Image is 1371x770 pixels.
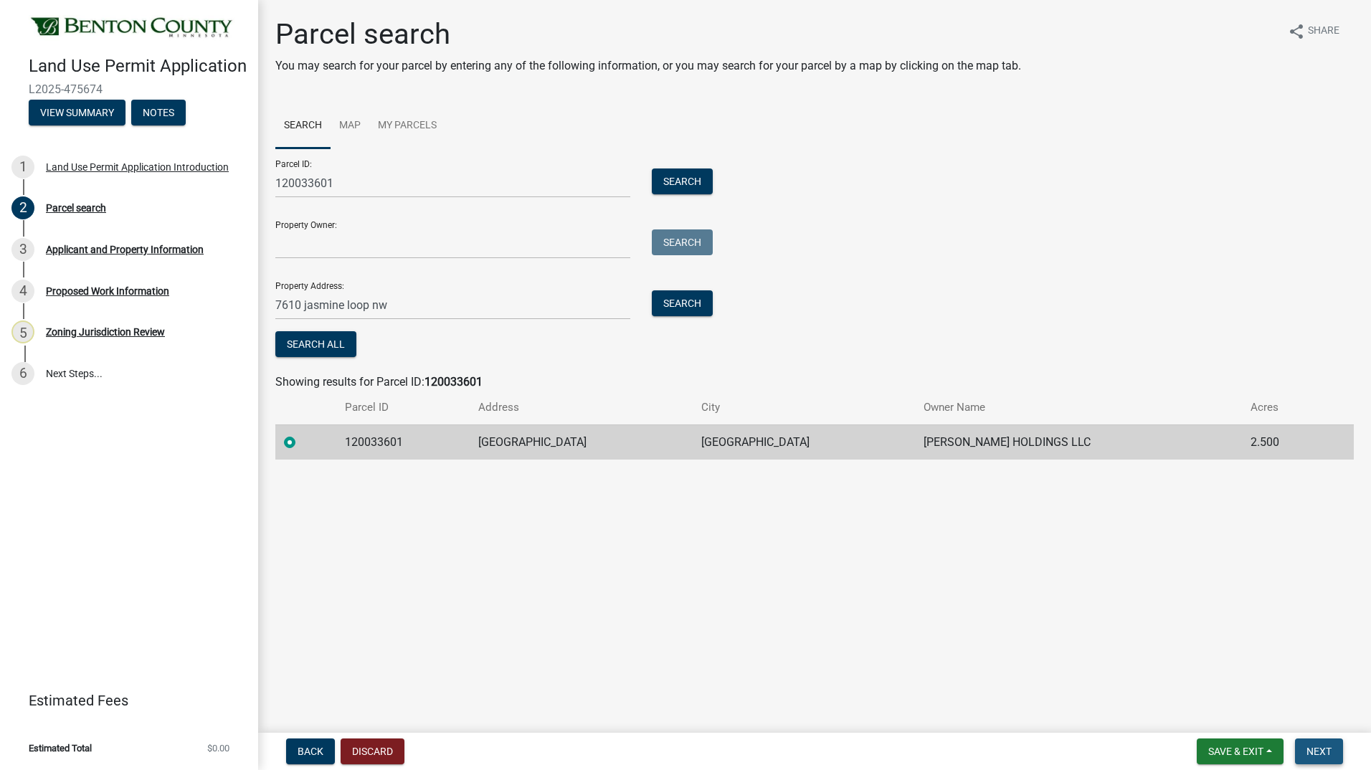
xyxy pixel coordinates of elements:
[1306,746,1332,757] span: Next
[29,82,229,96] span: L2025-475674
[1242,391,1324,424] th: Acres
[29,743,92,753] span: Estimated Total
[424,375,483,389] strong: 120033601
[1242,424,1324,460] td: 2.500
[1197,738,1284,764] button: Save & Exit
[46,244,204,255] div: Applicant and Property Information
[298,746,323,757] span: Back
[336,391,470,424] th: Parcel ID
[11,156,34,179] div: 1
[11,686,235,715] a: Estimated Fees
[341,738,404,764] button: Discard
[652,229,713,255] button: Search
[11,280,34,303] div: 4
[46,203,106,213] div: Parcel search
[369,103,445,149] a: My Parcels
[275,374,1354,391] div: Showing results for Parcel ID:
[1276,17,1351,45] button: shareShare
[693,424,915,460] td: [GEOGRAPHIC_DATA]
[275,57,1021,75] p: You may search for your parcel by entering any of the following information, or you may search fo...
[331,103,369,149] a: Map
[11,320,34,343] div: 5
[29,15,235,41] img: Benton County, Minnesota
[11,238,34,261] div: 3
[275,103,331,149] a: Search
[1308,23,1339,40] span: Share
[275,331,356,357] button: Search All
[915,391,1242,424] th: Owner Name
[275,17,1021,52] h1: Parcel search
[336,424,470,460] td: 120033601
[915,424,1242,460] td: [PERSON_NAME] HOLDINGS LLC
[46,327,165,337] div: Zoning Jurisdiction Review
[29,108,125,119] wm-modal-confirm: Summary
[286,738,335,764] button: Back
[1208,746,1263,757] span: Save & Exit
[131,108,186,119] wm-modal-confirm: Notes
[29,100,125,125] button: View Summary
[46,162,229,172] div: Land Use Permit Application Introduction
[11,362,34,385] div: 6
[652,290,713,316] button: Search
[1295,738,1343,764] button: Next
[207,743,229,753] span: $0.00
[11,196,34,219] div: 2
[693,391,915,424] th: City
[29,56,247,77] h4: Land Use Permit Application
[652,168,713,194] button: Search
[470,391,692,424] th: Address
[131,100,186,125] button: Notes
[470,424,692,460] td: [GEOGRAPHIC_DATA]
[46,286,169,296] div: Proposed Work Information
[1288,23,1305,40] i: share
